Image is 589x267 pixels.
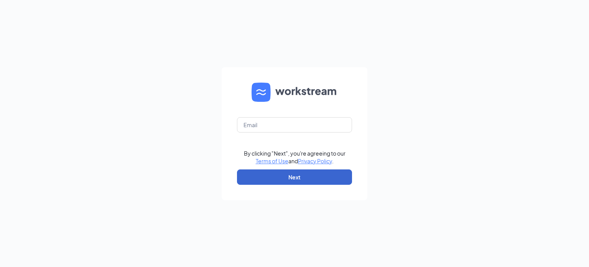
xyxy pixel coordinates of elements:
[256,158,288,164] a: Terms of Use
[237,169,352,185] button: Next
[252,83,337,102] img: WS logo and Workstream text
[244,149,346,165] div: By clicking "Next", you're agreeing to our and .
[298,158,332,164] a: Privacy Policy
[237,117,352,133] input: Email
